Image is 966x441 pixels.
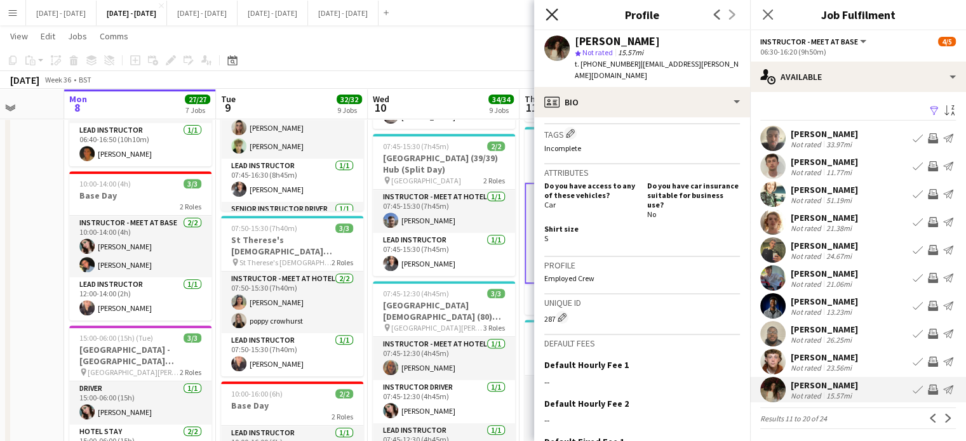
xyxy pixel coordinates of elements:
[544,311,740,324] div: 287
[525,127,667,315] app-job-card: 06:30-16:20 (9h50m)4/5[GEOGRAPHIC_DATA][PERSON_NAME] (140) Hub Royal [PERSON_NAME]2 RolesInstruct...
[487,142,505,151] span: 2/2
[791,212,858,223] div: [PERSON_NAME]
[544,297,740,308] h3: Unique ID
[68,30,87,42] span: Jobs
[10,30,28,42] span: View
[791,168,824,177] div: Not rated
[938,37,956,46] span: 4/5
[69,171,211,320] app-job-card: 10:00-14:00 (4h)3/3Base Day2 RolesInstructor - Meet at Base2/210:00-14:00 (4h)[PERSON_NAME][PERSO...
[337,95,362,104] span: 32/32
[525,145,667,168] h3: [GEOGRAPHIC_DATA][PERSON_NAME] (140) Hub
[373,93,389,105] span: Wed
[544,224,637,234] h5: Shirt size
[69,381,211,425] app-card-role: Driver1/115:00-06:00 (15h)[PERSON_NAME]
[97,1,167,25] button: [DATE] - [DATE]
[791,156,858,168] div: [PERSON_NAME]
[373,299,515,322] h3: [GEOGRAPHIC_DATA][DEMOGRAPHIC_DATA] (80) Hub (Half Day AM)
[184,333,201,343] span: 3/3
[544,181,637,200] h5: Do you have access to any of these vehicles?
[36,28,60,44] a: Edit
[239,258,332,267] span: St Therese's [DEMOGRAPHIC_DATA] School
[373,190,515,233] app-card-role: Instructor - Meet at Hotel1/107:45-15:30 (7h45m)[PERSON_NAME]
[221,216,363,376] app-job-card: 07:50-15:30 (7h40m)3/3St Therese's [DEMOGRAPHIC_DATA] School (90/90) Mission Possible (Split Day)...
[824,279,854,289] div: 21.06mi
[791,240,858,251] div: [PERSON_NAME]
[791,279,824,289] div: Not rated
[575,36,660,47] div: [PERSON_NAME]
[221,202,363,245] app-card-role: Senior Instructor Driver1/1
[63,28,92,44] a: Jobs
[221,400,363,411] h3: Base Day
[824,223,854,233] div: 21.38mi
[79,179,131,188] span: 10:00-14:00 (4h)
[167,1,238,25] button: [DATE] - [DATE]
[544,127,740,140] h3: Tags
[824,363,854,372] div: 23.56mi
[483,323,505,332] span: 3 Roles
[534,87,750,117] div: Bio
[221,272,363,333] app-card-role: Instructor - Meet at Hotel2/207:50-15:30 (7h40m)[PERSON_NAME]poppy crowhurst
[69,190,211,201] h3: Base Day
[575,59,641,69] span: t. [PHONE_NUMBER]
[391,176,461,185] span: [GEOGRAPHIC_DATA]
[383,142,449,151] span: 07:45-15:30 (7h45m)
[180,202,201,211] span: 2 Roles
[791,307,824,317] div: Not rated
[79,333,153,343] span: 15:00-06:00 (15h) (Tue)
[575,59,739,80] span: | [EMAIL_ADDRESS][PERSON_NAME][DOMAIN_NAME]
[824,391,854,400] div: 15.57mi
[383,289,449,298] span: 07:45-12:30 (4h45m)
[544,338,740,349] h3: Default fees
[544,167,740,178] h3: Attributes
[824,140,854,149] div: 33.97mi
[371,100,389,115] span: 10
[185,105,210,115] div: 7 Jobs
[180,367,201,377] span: 2 Roles
[791,128,858,140] div: [PERSON_NAME]
[525,338,667,361] h3: [GEOGRAPHIC_DATA][DEMOGRAPHIC_DATA] (105) Mission Possible
[647,209,656,219] span: No
[824,168,854,177] div: 11.77mi
[69,216,211,277] app-card-role: Instructor - Meet at Base2/210:00-14:00 (4h)[PERSON_NAME][PERSON_NAME]
[647,181,740,209] h5: Do you have car insurance suitable for business use?
[544,414,740,426] div: --
[791,391,824,400] div: Not rated
[335,389,353,398] span: 2/2
[373,134,515,276] app-job-card: 07:45-15:30 (7h45m)2/2[GEOGRAPHIC_DATA] (39/39) Hub (Split Day) [GEOGRAPHIC_DATA]2 RolesInstructo...
[184,179,201,188] span: 3/3
[79,75,91,84] div: BST
[487,289,505,298] span: 3/3
[231,389,283,398] span: 10:00-16:00 (6h)
[824,251,854,261] div: 24.67mi
[10,74,39,86] div: [DATE]
[332,258,353,267] span: 2 Roles
[391,323,483,332] span: [GEOGRAPHIC_DATA][PERSON_NAME]
[544,273,740,283] p: Employed Crew
[760,37,858,46] span: Instructor - Meet at Base
[791,296,858,307] div: [PERSON_NAME]
[791,140,824,149] div: Not rated
[544,359,629,371] h3: Default Hourly Fee 1
[221,159,363,202] app-card-role: Lead Instructor1/107:45-16:30 (8h45m)[PERSON_NAME]
[231,223,297,233] span: 07:50-15:30 (7h40m)
[750,62,966,92] div: Available
[5,28,33,44] a: View
[67,100,87,115] span: 8
[544,260,740,271] h3: Profile
[335,223,353,233] span: 3/3
[221,333,363,376] app-card-role: Lead Instructor1/107:50-15:30 (7h40m)[PERSON_NAME]
[544,200,556,209] span: Car
[95,28,133,44] a: Comms
[791,379,858,391] div: [PERSON_NAME]
[791,184,858,195] div: [PERSON_NAME]
[760,414,827,423] span: Results 11 to 20 of 24
[69,277,211,320] app-card-role: Lead Instructor1/112:00-14:00 (2h)[PERSON_NAME]
[525,183,667,284] app-card-role: Instructor - Meet at Base3/406:30-16:20 (9h50m)[PERSON_NAME][PERSON_NAME][PERSON_NAME]
[219,100,236,115] span: 9
[791,195,824,205] div: Not rated
[69,123,211,166] app-card-role: Lead Instructor1/106:40-16:50 (10h10m)[PERSON_NAME]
